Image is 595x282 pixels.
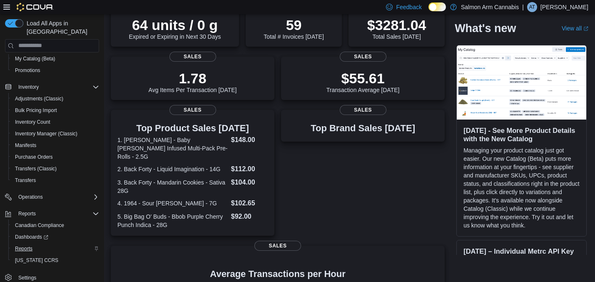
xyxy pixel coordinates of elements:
[15,95,63,102] span: Adjustments (Classic)
[15,82,99,92] span: Inventory
[463,146,580,230] p: Managing your product catalog just got easier. Our new Catalog (Beta) puts more information at yo...
[23,19,99,36] span: Load All Apps in [GEOGRAPHIC_DATA]
[463,247,580,264] h3: [DATE] – Individual Metrc API Key Configurations
[367,17,426,40] div: Total Sales [DATE]
[8,53,102,65] button: My Catalog (Beta)
[15,165,57,172] span: Transfers (Classic)
[12,164,99,174] span: Transfers (Classic)
[15,245,32,252] span: Reports
[8,105,102,116] button: Bulk Pricing Import
[264,17,324,40] div: Total # Invoices [DATE]
[340,105,386,115] span: Sales
[12,152,56,162] a: Purchase Orders
[12,105,99,115] span: Bulk Pricing Import
[18,275,36,281] span: Settings
[2,81,102,93] button: Inventory
[18,84,39,90] span: Inventory
[169,52,216,62] span: Sales
[340,52,386,62] span: Sales
[15,222,64,229] span: Canadian Compliance
[117,123,268,133] h3: Top Product Sales [DATE]
[8,140,102,151] button: Manifests
[117,212,228,229] dt: 5. Big Bag O' Buds - Bbob Purple Cherry Punch Indica - 28G
[15,209,99,219] span: Reports
[12,54,59,64] a: My Catalog (Beta)
[264,17,324,33] p: 59
[461,2,519,12] p: Salmon Arm Cannabis
[15,234,48,240] span: Dashboards
[8,116,102,128] button: Inventory Count
[8,128,102,140] button: Inventory Manager (Classic)
[15,154,53,160] span: Purchase Orders
[8,175,102,186] button: Transfers
[12,65,44,75] a: Promotions
[15,107,57,114] span: Bulk Pricing Import
[8,151,102,163] button: Purchase Orders
[17,3,54,11] img: Cova
[12,220,99,230] span: Canadian Compliance
[149,70,237,93] div: Avg Items Per Transaction [DATE]
[12,255,99,265] span: Washington CCRS
[129,17,221,40] div: Expired or Expiring in Next 30 Days
[540,2,588,12] p: [PERSON_NAME]
[15,177,36,184] span: Transfers
[455,22,516,35] h2: What's new
[15,209,39,219] button: Reports
[12,117,99,127] span: Inventory Count
[15,142,36,149] span: Manifests
[8,231,102,243] a: Dashboards
[15,257,58,264] span: [US_STATE] CCRS
[428,2,446,11] input: Dark Mode
[12,65,99,75] span: Promotions
[231,164,268,174] dd: $112.00
[15,82,42,92] button: Inventory
[15,55,55,62] span: My Catalog (Beta)
[562,25,588,32] a: View allExternal link
[12,140,40,150] a: Manifests
[15,130,77,137] span: Inventory Manager (Classic)
[326,70,400,87] p: $55.61
[18,210,36,217] span: Reports
[583,26,588,31] svg: External link
[12,232,99,242] span: Dashboards
[2,208,102,220] button: Reports
[117,136,228,161] dt: 1. [PERSON_NAME] - Baby [PERSON_NAME] Infused Multi-Pack Pre-Rolls - 2.5G
[12,54,99,64] span: My Catalog (Beta)
[12,129,99,139] span: Inventory Manager (Classic)
[149,70,237,87] p: 1.78
[2,191,102,203] button: Operations
[15,67,40,74] span: Promotions
[117,199,228,207] dt: 4. 1964 - Sour [PERSON_NAME] - 7G
[8,220,102,231] button: Canadian Compliance
[254,241,301,251] span: Sales
[117,178,228,195] dt: 3. Back Forty - Mandarin Cookies - Sativa 28G
[12,244,36,254] a: Reports
[12,129,81,139] a: Inventory Manager (Classic)
[12,175,39,185] a: Transfers
[12,255,62,265] a: [US_STATE] CCRS
[12,232,52,242] a: Dashboards
[231,177,268,187] dd: $104.00
[8,255,102,266] button: [US_STATE] CCRS
[326,70,400,93] div: Transaction Average [DATE]
[367,17,426,33] p: $3281.04
[12,117,54,127] a: Inventory Count
[129,17,221,33] p: 64 units / 0 g
[12,220,67,230] a: Canadian Compliance
[231,198,268,208] dd: $102.65
[428,11,429,12] span: Dark Mode
[12,105,60,115] a: Bulk Pricing Import
[522,2,524,12] p: |
[12,94,67,104] a: Adjustments (Classic)
[8,93,102,105] button: Adjustments (Classic)
[15,192,46,202] button: Operations
[463,126,580,143] h3: [DATE] - See More Product Details with the New Catalog
[311,123,415,133] h3: Top Brand Sales [DATE]
[12,244,99,254] span: Reports
[231,135,268,145] dd: $148.00
[117,165,228,173] dt: 2. Back Forty - Liquid Imagination - 14G
[231,212,268,222] dd: $92.00
[15,119,50,125] span: Inventory Count
[527,2,537,12] div: Amanda Toms
[12,140,99,150] span: Manifests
